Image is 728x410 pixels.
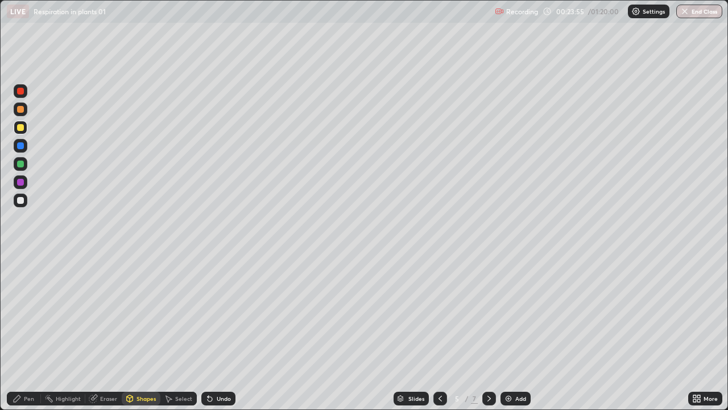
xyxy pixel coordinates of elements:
p: Settings [643,9,665,14]
div: Undo [217,396,231,401]
div: Pen [24,396,34,401]
p: LIVE [10,7,26,16]
div: More [704,396,718,401]
div: Highlight [56,396,81,401]
button: End Class [676,5,722,18]
img: add-slide-button [504,394,513,403]
img: recording.375f2c34.svg [495,7,504,16]
div: 7 [471,393,478,404]
div: Add [515,396,526,401]
div: 5 [452,395,463,402]
img: class-settings-icons [631,7,640,16]
p: Recording [506,7,538,16]
img: end-class-cross [680,7,689,16]
div: Eraser [100,396,117,401]
div: Select [175,396,192,401]
div: Slides [408,396,424,401]
div: / [465,395,469,402]
p: Respiration in plants 01 [34,7,106,16]
div: Shapes [136,396,156,401]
